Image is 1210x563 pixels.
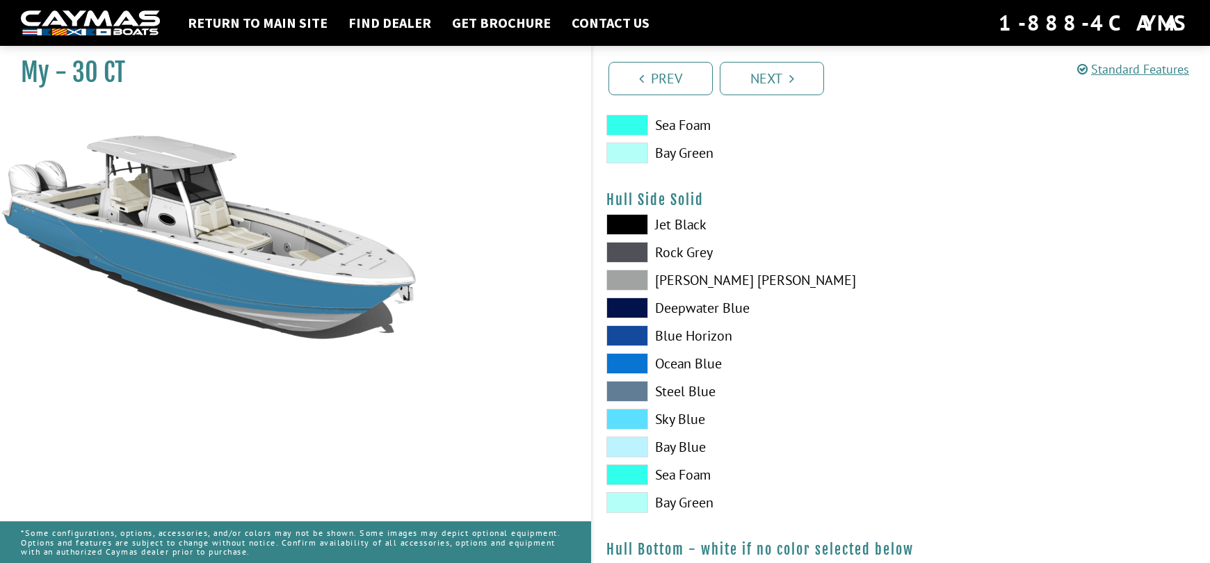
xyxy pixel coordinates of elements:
[21,10,160,36] img: white-logo-c9c8dbefe5ff5ceceb0f0178aa75bf4bb51f6bca0971e226c86eb53dfe498488.png
[606,325,887,346] label: Blue Horizon
[606,214,887,235] label: Jet Black
[606,436,887,457] label: Bay Blue
[608,62,713,95] a: Prev
[606,142,887,163] label: Bay Green
[606,409,887,430] label: Sky Blue
[606,353,887,374] label: Ocean Blue
[565,14,656,32] a: Contact Us
[606,297,887,318] label: Deepwater Blue
[606,541,1196,558] h4: Hull Bottom - white if no color selected below
[606,381,887,402] label: Steel Blue
[341,14,438,32] a: Find Dealer
[21,57,556,88] h1: My - 30 CT
[999,8,1189,38] div: 1-888-4CAYMAS
[606,464,887,485] label: Sea Foam
[606,242,887,263] label: Rock Grey
[21,521,570,563] p: *Some configurations, options, accessories, and/or colors may not be shown. Some images may depic...
[1077,61,1189,77] a: Standard Features
[606,115,887,136] label: Sea Foam
[181,14,334,32] a: Return to main site
[720,62,824,95] a: Next
[606,191,1196,209] h4: Hull Side Solid
[606,492,887,513] label: Bay Green
[445,14,558,32] a: Get Brochure
[606,270,887,291] label: [PERSON_NAME] [PERSON_NAME]
[605,60,1210,95] ul: Pagination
